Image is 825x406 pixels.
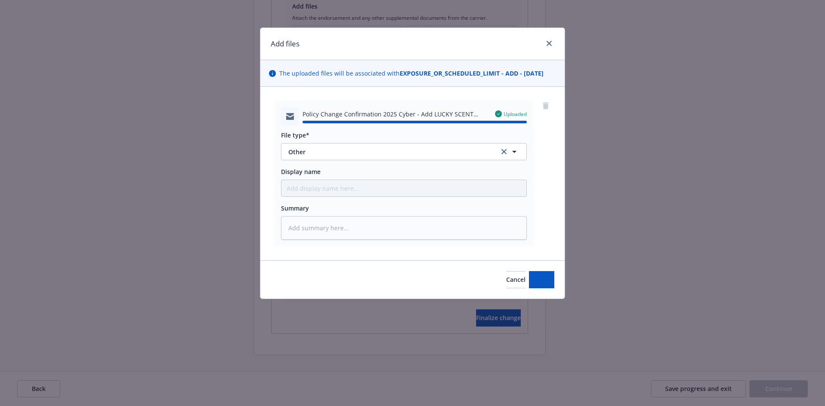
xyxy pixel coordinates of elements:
[529,275,554,284] span: Add files
[544,38,554,49] a: close
[281,180,526,196] input: Add display name here...
[506,271,526,288] button: Cancel
[288,147,487,156] span: Other
[281,131,309,139] span: File type*
[506,275,526,284] span: Cancel
[271,38,299,49] h1: Add files
[281,168,321,176] span: Display name
[499,147,509,157] a: clear selection
[504,110,527,118] span: Uploaded
[302,110,488,119] span: Policy Change Confirmation 2025 Cyber - Add LUCKY SCENT [PERSON_NAME], LLC to named insured sched...
[541,101,551,111] a: remove
[279,69,544,78] span: The uploaded files will be associated with
[281,204,309,212] span: Summary
[281,143,527,160] button: Otherclear selection
[529,271,554,288] button: Add files
[400,69,544,77] strong: EXPOSURE_OR_SCHEDULED_LIMIT - ADD - [DATE]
